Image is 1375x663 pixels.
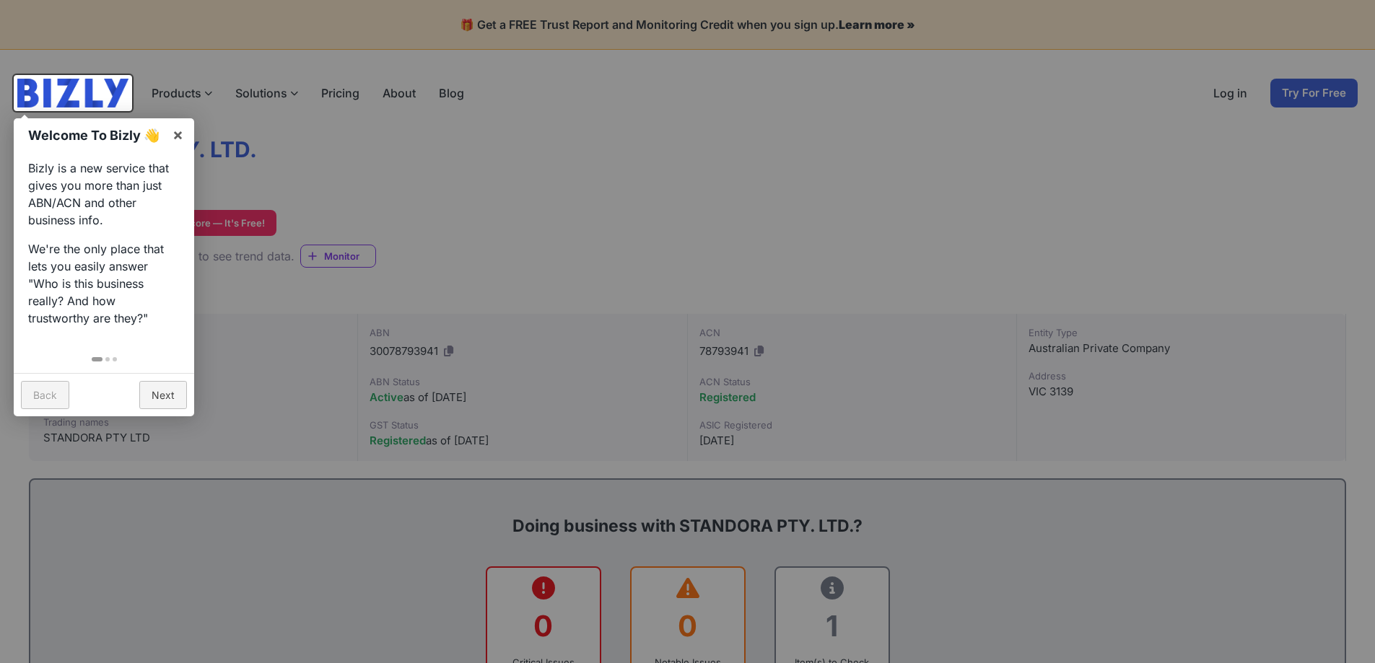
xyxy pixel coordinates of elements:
[162,118,194,151] a: ×
[28,126,165,145] h1: Welcome To Bizly 👋
[28,159,180,229] p: Bizly is a new service that gives you more than just ABN/ACN and other business info.
[21,381,69,409] a: Back
[139,381,187,409] a: Next
[28,240,180,327] p: We're the only place that lets you easily answer "Who is this business really? And how trustworth...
